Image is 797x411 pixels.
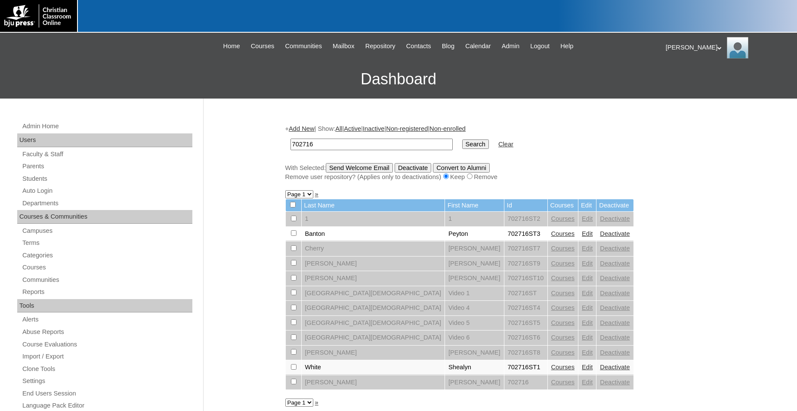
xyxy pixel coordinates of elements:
[315,399,318,406] a: »
[285,163,711,182] div: With Selected:
[445,286,504,301] td: Video 1
[551,379,575,386] a: Courses
[560,41,573,51] span: Help
[22,198,192,209] a: Departments
[251,41,275,51] span: Courses
[344,125,361,132] a: Active
[504,199,547,212] td: Id
[551,260,575,267] a: Courses
[22,275,192,285] a: Communities
[600,215,630,222] a: Deactivate
[22,287,192,297] a: Reports
[22,262,192,273] a: Courses
[17,133,192,147] div: Users
[556,41,578,51] a: Help
[302,241,445,256] td: Cherry
[551,304,575,311] a: Courses
[17,210,192,224] div: Courses & Communities
[445,212,504,226] td: 1
[22,388,192,399] a: End Users Session
[402,41,436,51] a: Contacts
[333,41,355,51] span: Mailbox
[504,227,547,241] td: 702716ST3
[302,346,445,360] td: [PERSON_NAME]
[302,331,445,345] td: [GEOGRAPHIC_DATA][DEMOGRAPHIC_DATA]
[445,256,504,271] td: [PERSON_NAME]
[504,316,547,331] td: 702716ST5
[386,125,428,132] a: Non-registered
[395,163,431,173] input: Deactivate
[551,364,575,371] a: Courses
[4,60,793,99] h3: Dashboard
[551,245,575,252] a: Courses
[498,141,513,148] a: Clear
[445,360,504,375] td: Shealyn
[504,346,547,360] td: 702716ST8
[22,327,192,337] a: Abuse Reports
[290,139,453,150] input: Search
[582,319,593,326] a: Edit
[365,41,395,51] span: Repository
[247,41,279,51] a: Courses
[504,212,547,226] td: 702716ST2
[363,125,385,132] a: Inactive
[445,301,504,315] td: Video 4
[461,41,495,51] a: Calendar
[504,301,547,315] td: 702716ST4
[361,41,400,51] a: Repository
[22,376,192,386] a: Settings
[223,41,240,51] span: Home
[497,41,524,51] a: Admin
[22,364,192,374] a: Clone Tools
[406,41,431,51] span: Contacts
[551,349,575,356] a: Courses
[22,314,192,325] a: Alerts
[504,331,547,345] td: 702716ST6
[433,163,490,173] input: Convert to Alumni
[22,238,192,248] a: Terms
[582,349,593,356] a: Edit
[326,163,393,173] input: Send Welcome Email
[600,319,630,326] a: Deactivate
[302,375,445,390] td: [PERSON_NAME]
[328,41,359,51] a: Mailbox
[219,41,244,51] a: Home
[504,241,547,256] td: 702716ST7
[302,212,445,226] td: 1
[551,319,575,326] a: Courses
[17,299,192,313] div: Tools
[530,41,550,51] span: Logout
[445,346,504,360] td: [PERSON_NAME]
[465,41,491,51] span: Calendar
[582,230,593,237] a: Edit
[548,199,578,212] td: Courses
[22,149,192,160] a: Faculty & Staff
[551,290,575,297] a: Courses
[445,241,504,256] td: [PERSON_NAME]
[22,121,192,132] a: Admin Home
[504,286,547,301] td: 702716ST
[582,379,593,386] a: Edit
[302,199,445,212] td: Last Name
[582,275,593,281] a: Edit
[22,339,192,350] a: Course Evaluations
[600,290,630,297] a: Deactivate
[600,260,630,267] a: Deactivate
[302,360,445,375] td: White
[285,173,711,182] div: Remove user repository? (Applies only to deactivations) Keep Remove
[551,230,575,237] a: Courses
[600,245,630,252] a: Deactivate
[302,316,445,331] td: [GEOGRAPHIC_DATA][DEMOGRAPHIC_DATA]
[335,125,342,132] a: All
[4,4,73,28] img: logo-white.png
[445,227,504,241] td: Peyton
[578,199,596,212] td: Edit
[582,334,593,341] a: Edit
[22,250,192,261] a: Categories
[600,304,630,311] a: Deactivate
[22,185,192,196] a: Auto Login
[22,226,192,236] a: Campuses
[285,124,711,181] div: + | Show: | | | |
[504,256,547,271] td: 702716ST9
[445,331,504,345] td: Video 6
